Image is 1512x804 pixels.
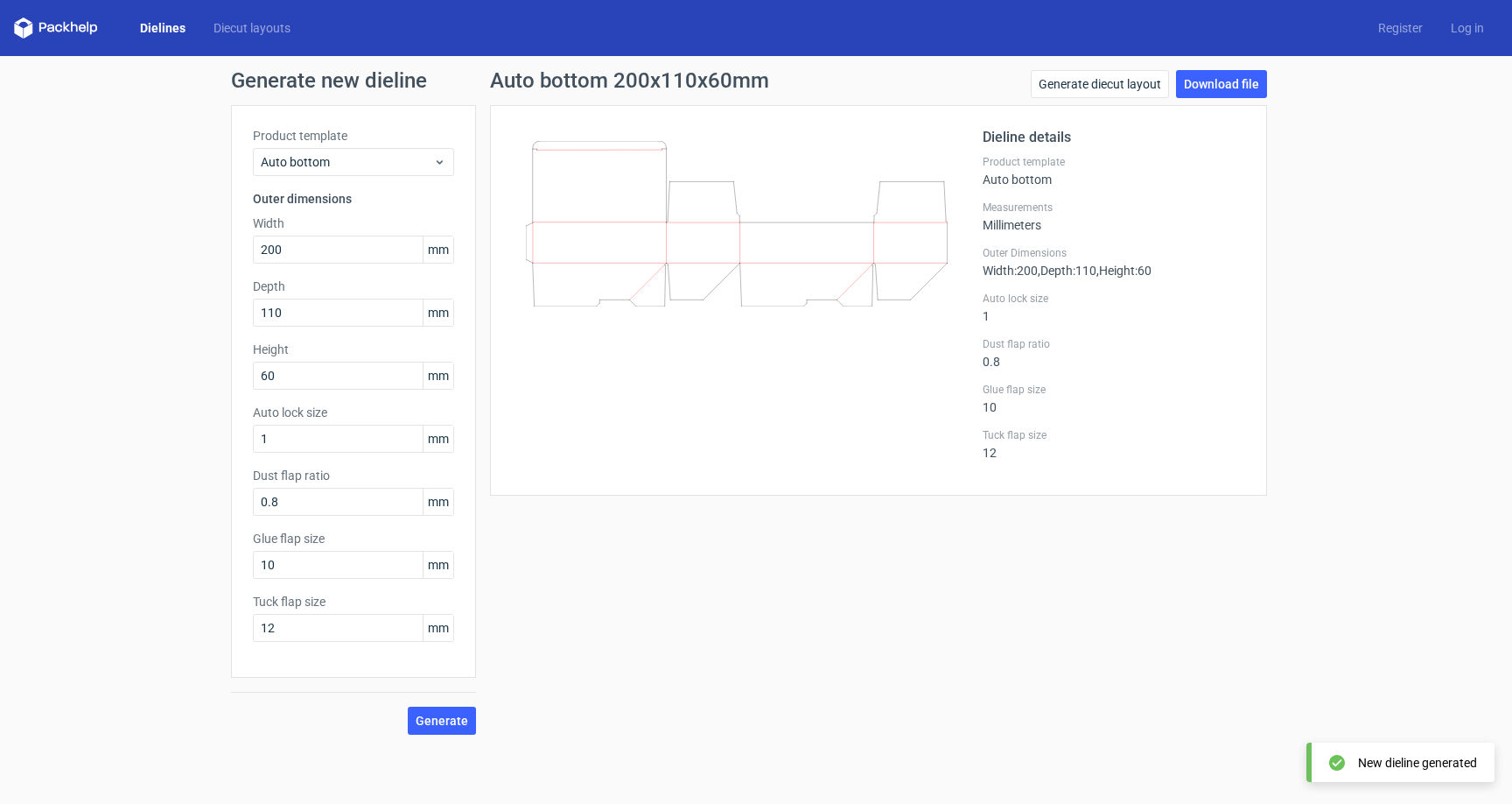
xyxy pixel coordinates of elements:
div: 0.8 [983,337,1245,369]
label: Glue flap size [983,383,1245,397]
span: mm [423,552,453,578]
h2: Dieline details [983,127,1245,148]
span: Auto bottom [261,153,433,171]
div: Auto bottom [983,155,1245,187]
span: mm [423,363,453,389]
div: 10 [983,383,1245,414]
label: Depth [253,278,454,295]
span: , Height : 60 [1096,264,1151,278]
span: Generate [416,715,468,727]
span: mm [423,300,453,326]
a: Dielines [126,19,199,37]
label: Tuck flap size [253,593,454,610]
span: mm [423,489,453,515]
label: Product template [983,155,1245,169]
label: Width [253,215,454,232]
label: Auto lock size [983,292,1245,306]
h1: Generate new dieline [231,70,1281,91]
label: Height [253,341,454,358]
label: Measurements [983,201,1245,215]
a: Log in [1437,19,1498,37]
label: Product template [253,127,454,145]
div: 1 [983,292,1245,323]
span: mm [423,236,453,263]
label: Dust flap ratio [983,337,1245,351]
h1: Auto bottom 200x110x60mm [490,70,769,91]
label: Tuck flap size [983,428,1245,442]
span: mm [423,426,453,452]
label: Dust flap ratio [253,467,454,484]
a: Generate diecut layout [1031,70,1169,98]
label: Outer Dimensions [983,246,1245,260]
h3: Outer dimensions [253,190,454,208]
button: Generate [408,707,476,735]
span: mm [423,615,453,641]
span: , Depth : 110 [1038,264,1096,278]
div: 12 [983,428,1245,460]
a: Diecut layouts [199,19,304,37]
a: Download file [1176,70,1267,98]
div: New dieline generated [1358,754,1477,772]
a: Register [1364,19,1437,37]
label: Glue flap size [253,530,454,547]
div: Millimeters [983,201,1245,232]
span: Width : 200 [983,264,1038,278]
label: Auto lock size [253,404,454,421]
